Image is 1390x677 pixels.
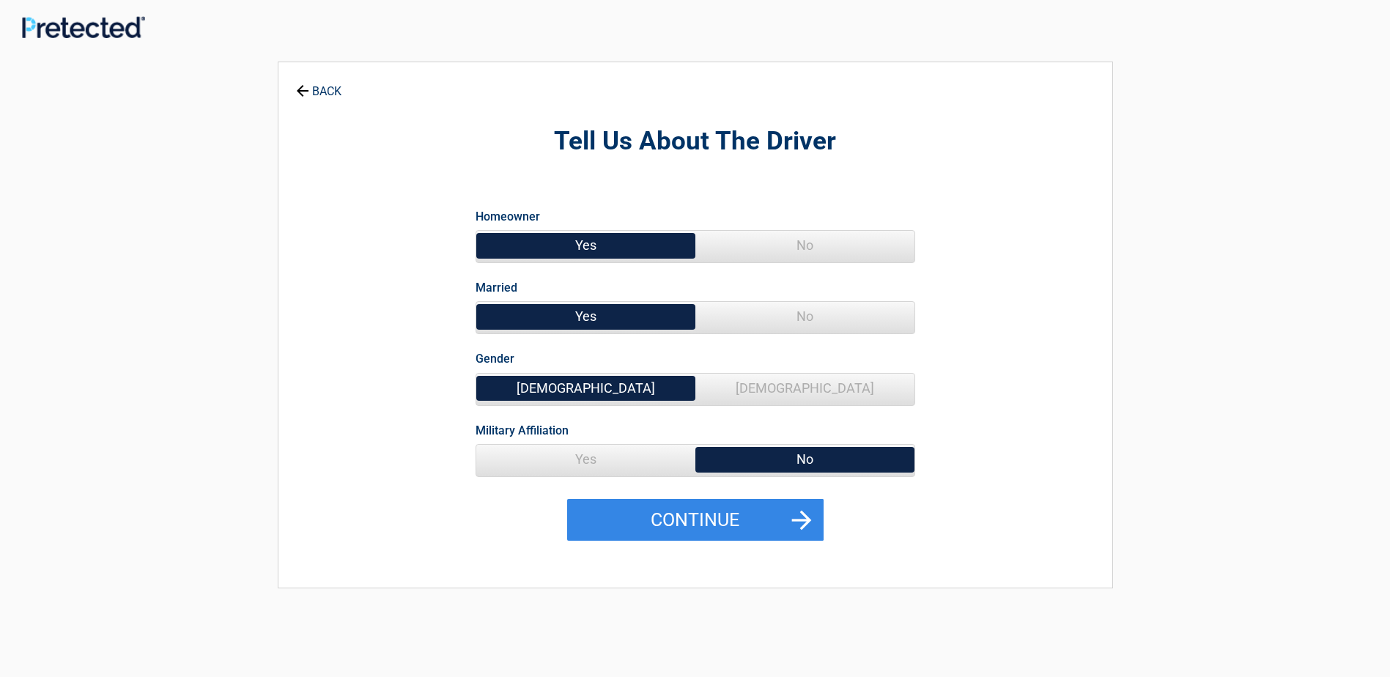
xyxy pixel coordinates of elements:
span: Yes [476,302,695,331]
img: Main Logo [22,16,145,38]
a: BACK [293,72,344,97]
h2: Tell Us About The Driver [359,125,1032,159]
button: Continue [567,499,824,541]
span: [DEMOGRAPHIC_DATA] [476,374,695,403]
span: No [695,302,914,331]
span: No [695,445,914,474]
span: [DEMOGRAPHIC_DATA] [695,374,914,403]
label: Gender [476,349,514,369]
label: Married [476,278,517,297]
label: Homeowner [476,207,540,226]
span: No [695,231,914,260]
span: Yes [476,231,695,260]
span: Yes [476,445,695,474]
label: Military Affiliation [476,421,569,440]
